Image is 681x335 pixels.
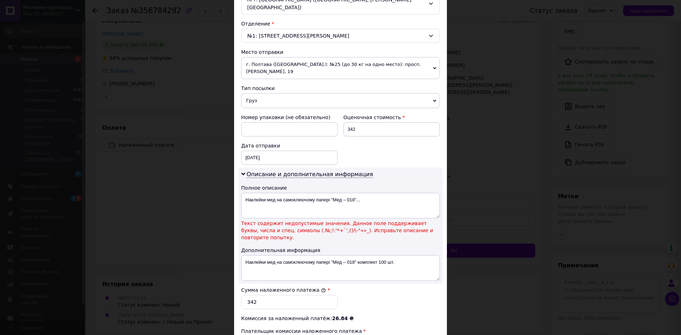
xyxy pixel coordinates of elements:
div: №1: [STREET_ADDRESS][PERSON_NAME] [241,29,440,43]
span: Тип посылки [241,85,275,91]
textarea: Наклейки мед на самоклеючому папері "Мед – 018" комплект 100 шт. [241,255,440,281]
span: г. Полтава ([GEOGRAPHIC_DATA].): №25 (до 30 кг на одно место): просп. [PERSON_NAME], 19 [241,57,440,79]
span: Плательщик комиссии наложенного платежа [241,328,362,334]
div: Комиссия за наложенный платёж: [241,315,440,322]
label: Сумма наложенного платежа [241,287,326,293]
div: Дата отправки [241,142,338,149]
span: Описание и дополнительная информация [247,171,373,178]
div: Дополнительная информация [241,247,440,254]
textarea: Наклейки мед на самоклеючому папері "Мед – 018"... [241,193,440,218]
div: Номер упаковки (не обязательно) [241,114,338,121]
div: Полное описание [241,184,440,191]
span: Текст содержит недопустимые значения. Данное поле поддерживает буквы, числа и спец. символы (.№;!... [241,220,440,241]
span: 26.84 ₴ [332,316,354,321]
span: Место отправки [241,49,283,55]
span: Груз [241,93,440,108]
div: Отделение [241,20,440,27]
div: Оценочная стоимость [343,114,440,121]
